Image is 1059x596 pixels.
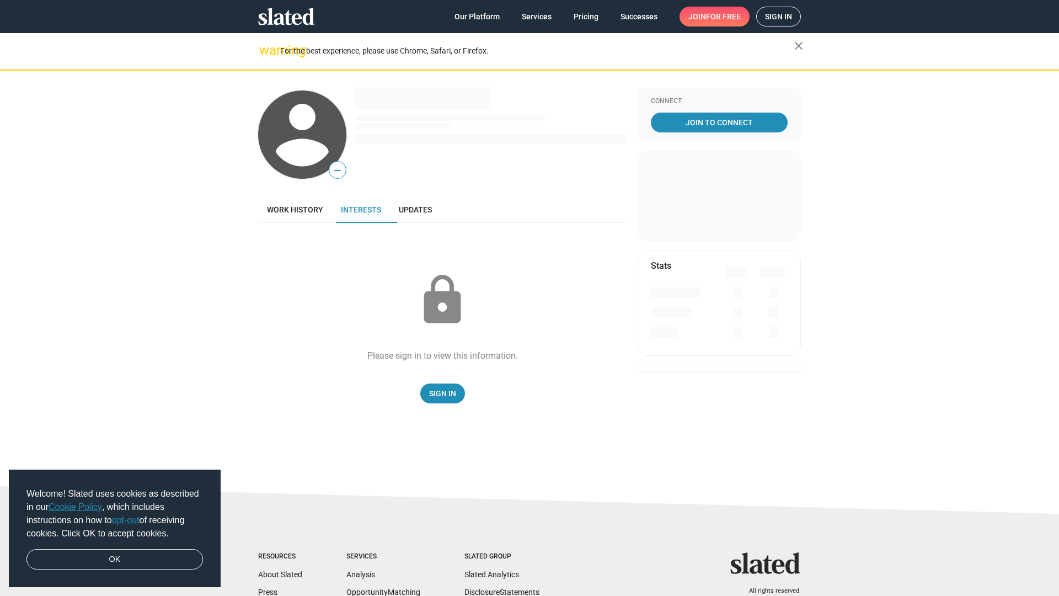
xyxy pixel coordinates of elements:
span: Join [688,7,741,26]
span: Updates [399,205,432,214]
span: Welcome! Slated uses cookies as described in our , which includes instructions on how to of recei... [26,487,203,540]
a: Pricing [565,7,607,26]
span: Services [522,7,552,26]
a: Successes [612,7,666,26]
a: Cookie Policy [49,502,102,512]
a: Sign in [756,7,801,26]
span: Sign in [765,7,792,26]
a: Analysis [346,570,375,579]
div: Connect [651,97,788,106]
a: Our Platform [446,7,509,26]
a: Interests [332,196,390,223]
mat-card-title: Stats [651,260,671,272]
span: for free [706,7,741,26]
a: Updates [390,196,441,223]
span: Join To Connect [653,113,785,132]
span: Our Platform [454,7,500,26]
span: Interests [341,205,381,214]
mat-icon: warning [259,44,272,57]
div: Please sign in to view this information. [367,350,518,361]
a: Joinfor free [680,7,750,26]
span: Work history [267,205,323,214]
div: Resources [258,552,302,561]
span: Sign In [429,384,456,403]
a: Join To Connect [651,113,788,132]
div: Services [346,552,420,561]
span: Successes [621,7,657,26]
a: opt-out [112,515,140,525]
a: dismiss cookie message [26,549,203,570]
div: Slated Group [464,552,539,561]
a: Work history [258,196,332,223]
a: Slated Analytics [464,570,519,579]
mat-icon: close [792,39,805,52]
span: Pricing [574,7,598,26]
mat-icon: lock [415,273,470,328]
div: For the best experience, please use Chrome, Safari, or Firefox. [280,44,794,58]
span: — [329,163,346,178]
a: Services [513,7,560,26]
a: Sign In [420,384,465,403]
div: cookieconsent [9,470,221,588]
a: About Slated [258,570,302,579]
